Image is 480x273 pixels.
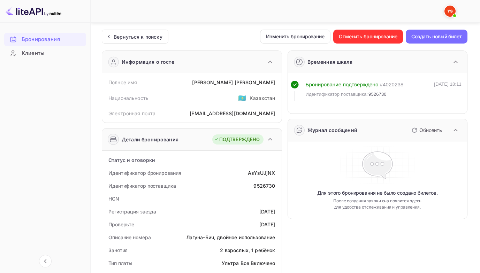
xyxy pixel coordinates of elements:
ya-tr-span: 2 взрослых, 1 ребёнок [220,247,275,253]
ya-tr-span: Для этого бронирования не было создано билетов. [317,189,438,196]
ya-tr-span: Проверьте [108,221,134,227]
ya-tr-span: Отменить бронирование [339,32,397,41]
button: Свернуть навигацию [39,255,52,267]
ya-tr-span: Электронная почта [108,110,156,116]
ya-tr-span: ПОДТВЕРЖДЕНО [219,136,260,143]
ya-tr-span: HCN [108,196,119,202]
ya-tr-span: Журнал сообщений [307,127,357,133]
ya-tr-span: Регистрация заезда [108,209,156,214]
ya-tr-span: Занятия [108,247,128,253]
ya-tr-span: [PERSON_NAME] [235,79,275,85]
div: [DATE] [259,221,275,228]
div: # 4020238 [380,81,403,89]
a: Бронирования [4,33,86,46]
button: Изменить бронирование [260,30,330,44]
ya-tr-span: Лагуна-Бич, двойное использование [186,234,275,240]
ya-tr-span: Идентификатор поставщика [108,183,176,189]
ya-tr-span: Статус и оговорки [108,157,155,163]
ya-tr-span: 🇰🇿 [238,94,246,102]
a: Клиенты [4,47,86,60]
ya-tr-span: AsYsUJjNX [248,170,275,176]
ya-tr-span: Полное имя [108,79,137,85]
div: [DATE] [259,208,275,215]
ya-tr-span: 9526730 [368,92,387,97]
div: 9526730 [253,182,275,189]
ya-tr-span: Бронирования [22,36,60,44]
ya-tr-span: Тип платы [108,260,132,266]
button: Создать новый билет [406,30,467,44]
ya-tr-span: После создания заявки она появится здесь для удобства отслеживания и управления. [330,198,425,210]
ya-tr-span: Клиенты [22,49,44,57]
ya-tr-span: Бронирование [306,81,342,87]
ya-tr-span: Временная шкала [307,59,352,65]
ya-tr-span: Детали бронирования [122,136,178,143]
ya-tr-span: Обновить [419,127,442,133]
ya-tr-span: Создать новый билет [411,32,462,41]
ya-tr-span: Описание номера [108,234,151,240]
ya-tr-span: Ультра Все Включено [222,260,275,266]
ya-tr-span: Информация о госте [122,58,174,65]
ya-tr-span: Казахстан [250,95,275,101]
ya-tr-span: Идентификатор поставщика: [306,92,368,97]
ya-tr-span: Идентификатор бронирования [108,170,181,176]
img: Служба Поддержки Яндекса [444,6,456,17]
ya-tr-span: Изменить бронирование [266,32,325,41]
button: Отменить бронирование [333,30,403,44]
ya-tr-span: Вернуться к поиску [114,34,162,40]
ya-tr-span: подтверждено [343,81,379,87]
span: США [238,92,246,104]
ya-tr-span: Национальность [108,95,148,101]
ya-tr-span: [DATE] 18:11 [434,81,462,87]
ya-tr-span: [EMAIL_ADDRESS][DOMAIN_NAME] [190,110,275,116]
img: Логотип LiteAPI [6,6,61,17]
button: Обновить [407,125,445,136]
ya-tr-span: [PERSON_NAME] [192,79,233,85]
